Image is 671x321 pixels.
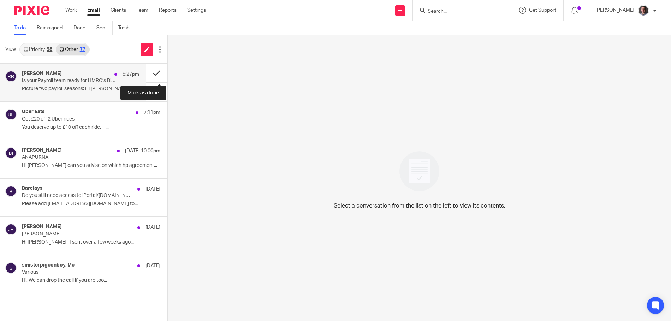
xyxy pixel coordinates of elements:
[87,7,100,14] a: Email
[5,109,17,120] img: svg%3E
[20,44,56,55] a: Priority98
[334,202,505,210] p: Select a conversation from the list on the left to view its contents.
[56,44,89,55] a: Other77
[14,6,49,15] img: Pixie
[22,186,43,192] h4: Barclays
[65,7,77,14] a: Work
[37,21,68,35] a: Reassigned
[22,116,133,122] p: Get £20 off 2 Uber rides
[427,8,491,15] input: Search
[125,147,160,154] p: [DATE] 10:00pm
[22,239,160,245] p: Hi [PERSON_NAME] I sent over a few weeks ago...
[80,47,85,52] div: 77
[22,86,139,92] p: Picture two payroll seasons: Hi [PERSON_NAME]...
[5,224,17,235] img: svg%3E
[22,78,116,84] p: Is your Payroll team ready for HMRC’s BiK Rules?
[22,269,133,275] p: Various
[395,147,444,196] img: image
[22,163,160,169] p: Hi [PERSON_NAME] can you advise on which hp agreement...
[22,224,62,230] h4: [PERSON_NAME]
[22,124,160,130] p: You deserve up to £10 off each ride. ͏ ͏ ͏ ͏ ͏...
[137,7,148,14] a: Team
[22,231,133,237] p: [PERSON_NAME]
[146,186,160,193] p: [DATE]
[146,262,160,269] p: [DATE]
[5,262,17,274] img: svg%3E
[144,109,160,116] p: 7:11pm
[595,7,634,14] p: [PERSON_NAME]
[22,109,45,115] h4: Uber Eats
[5,186,17,197] img: svg%3E
[22,201,160,207] p: Please add [EMAIL_ADDRESS][DOMAIN_NAME] to...
[5,71,17,82] img: svg%3E
[187,7,206,14] a: Settings
[638,5,649,16] img: CP%20Headshot.jpeg
[159,7,177,14] a: Reports
[146,224,160,231] p: [DATE]
[529,8,556,13] span: Get Support
[96,21,113,35] a: Sent
[22,147,62,153] h4: [PERSON_NAME]
[111,7,126,14] a: Clients
[47,47,52,52] div: 98
[14,21,31,35] a: To do
[123,71,139,78] p: 8:27pm
[22,262,75,268] h4: sinisterpigeonboy, Me
[22,71,62,77] h4: [PERSON_NAME]
[22,193,133,199] p: Do you still need access to iPortal/[DOMAIN_NAME]? Account ending 6545
[5,147,17,159] img: svg%3E
[22,278,160,284] p: Hi, We can drop the call if you are too...
[5,46,16,53] span: View
[73,21,91,35] a: Done
[22,154,133,160] p: ANAPURNA
[118,21,135,35] a: Trash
